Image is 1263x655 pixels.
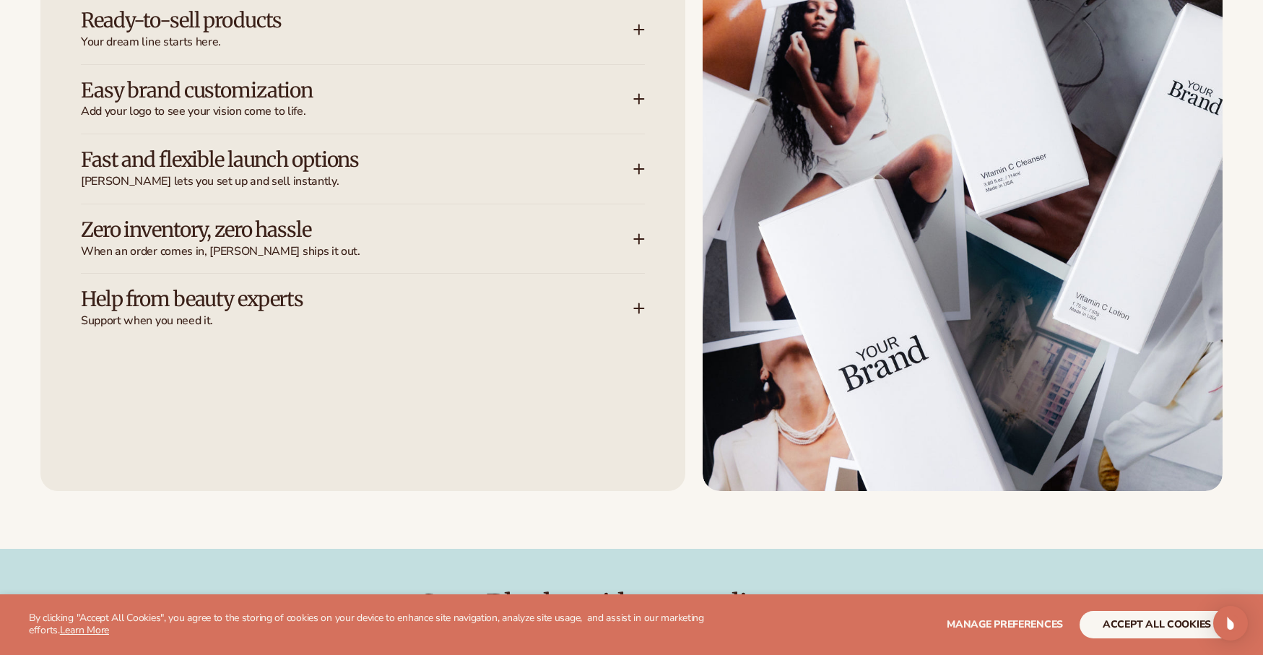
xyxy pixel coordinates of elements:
[1080,611,1234,638] button: accept all cookies
[60,623,109,637] a: Learn More
[81,9,590,32] h3: Ready-to-sell products
[81,149,590,171] h3: Fast and flexible launch options
[947,617,1063,631] span: Manage preferences
[81,174,633,189] span: [PERSON_NAME] lets you set up and sell instantly.
[81,104,633,119] span: Add your logo to see your vision come to life.
[81,219,590,241] h3: Zero inventory, zero hassle
[29,612,755,637] p: By clicking "Accept All Cookies", you agree to the storing of cookies on your device to enhance s...
[1213,606,1248,641] div: Open Intercom Messenger
[947,611,1063,638] button: Manage preferences
[81,79,590,102] h3: Easy brand customization
[40,589,1223,621] h2: Sync Blanka with your online store
[81,244,633,259] span: When an order comes in, [PERSON_NAME] ships it out.
[81,288,590,311] h3: Help from beauty experts
[81,35,633,50] span: Your dream line starts here.
[81,313,633,329] span: Support when you need it.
